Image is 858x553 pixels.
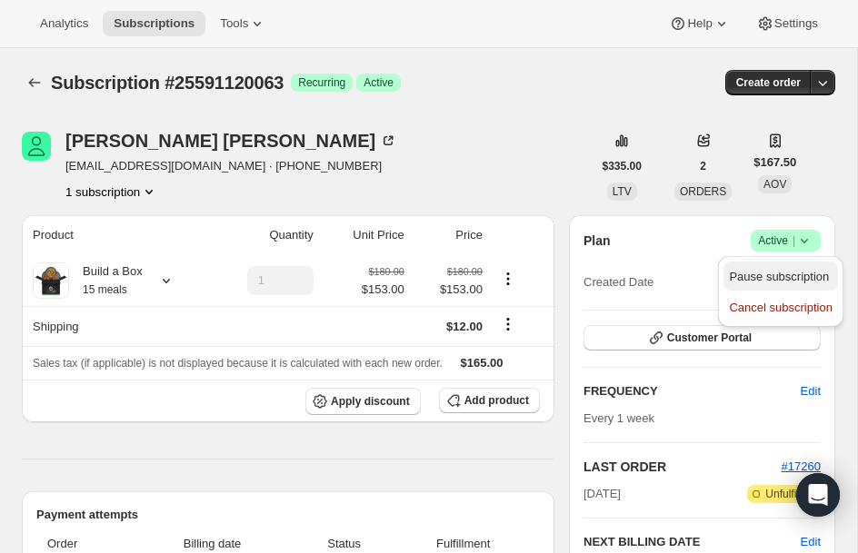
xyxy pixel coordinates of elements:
[796,473,840,517] div: Open Intercom Messenger
[134,535,291,553] span: Billing date
[603,159,642,173] span: $335.00
[584,533,801,551] h2: NEXT BILLING DATE
[494,314,523,334] button: Shipping actions
[494,269,523,289] button: Product actions
[220,16,248,31] span: Tools
[51,73,284,93] span: Subscription #25591120063
[774,16,818,31] span: Settings
[725,70,812,95] button: Create order
[592,153,653,179] button: $335.00
[305,388,421,415] button: Apply discount
[331,394,410,409] span: Apply discount
[584,382,801,400] h2: FREQUENCY
[584,411,654,425] span: Every 1 week
[584,232,611,250] h2: Plan
[319,215,410,255] th: Unit Price
[736,75,801,90] span: Create order
[206,215,319,255] th: Quantity
[758,232,813,250] span: Active
[369,266,404,277] small: $180.00
[658,11,741,36] button: Help
[782,458,821,476] button: #17260
[302,535,386,553] span: Status
[753,153,796,172] span: $167.50
[584,458,782,476] h2: LAST ORDER
[446,320,483,333] span: $12.00
[83,283,127,296] small: 15 meals
[723,292,837,321] button: Cancel subscription
[22,132,51,161] span: Gabriel Moreira
[33,262,69,299] img: product img
[65,157,397,175] span: [EMAIL_ADDRESS][DOMAIN_NAME] · [PHONE_NUMBER]
[790,377,832,406] button: Edit
[103,11,205,36] button: Subscriptions
[410,215,488,255] th: Price
[689,153,717,179] button: 2
[69,262,143,299] div: Build a Box
[584,485,621,503] span: [DATE]
[22,306,206,346] th: Shipping
[801,533,821,551] button: Edit
[667,331,752,345] span: Customer Portal
[209,11,277,36] button: Tools
[415,281,483,299] span: $153.00
[362,281,404,299] span: $153.00
[801,382,821,400] span: Edit
[687,16,712,31] span: Help
[729,301,832,314] span: Cancel subscription
[298,75,345,90] span: Recurring
[22,215,206,255] th: Product
[793,233,795,248] span: |
[114,16,195,31] span: Subscriptions
[65,183,158,201] button: Product actions
[745,11,829,36] button: Settings
[763,178,786,191] span: AOV
[397,535,529,553] span: Fulfillment
[782,459,821,473] a: #17260
[439,388,540,413] button: Add product
[22,70,47,95] button: Subscriptions
[65,132,397,150] div: [PERSON_NAME] [PERSON_NAME]
[447,266,483,277] small: $180.00
[680,185,726,198] span: ORDERS
[765,487,813,501] span: Unfulfilled
[700,159,706,173] span: 2
[36,506,540,524] h2: Payment attempts
[364,75,394,90] span: Active
[464,393,529,408] span: Add product
[40,16,88,31] span: Analytics
[584,273,653,291] span: Created Date
[461,356,504,370] span: $165.00
[33,357,443,370] span: Sales tax (if applicable) is not displayed because it is calculated with each new order.
[729,270,829,283] span: Pause subscription
[723,262,837,291] button: Pause subscription
[584,325,821,351] button: Customer Portal
[613,185,632,198] span: LTV
[29,11,99,36] button: Analytics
